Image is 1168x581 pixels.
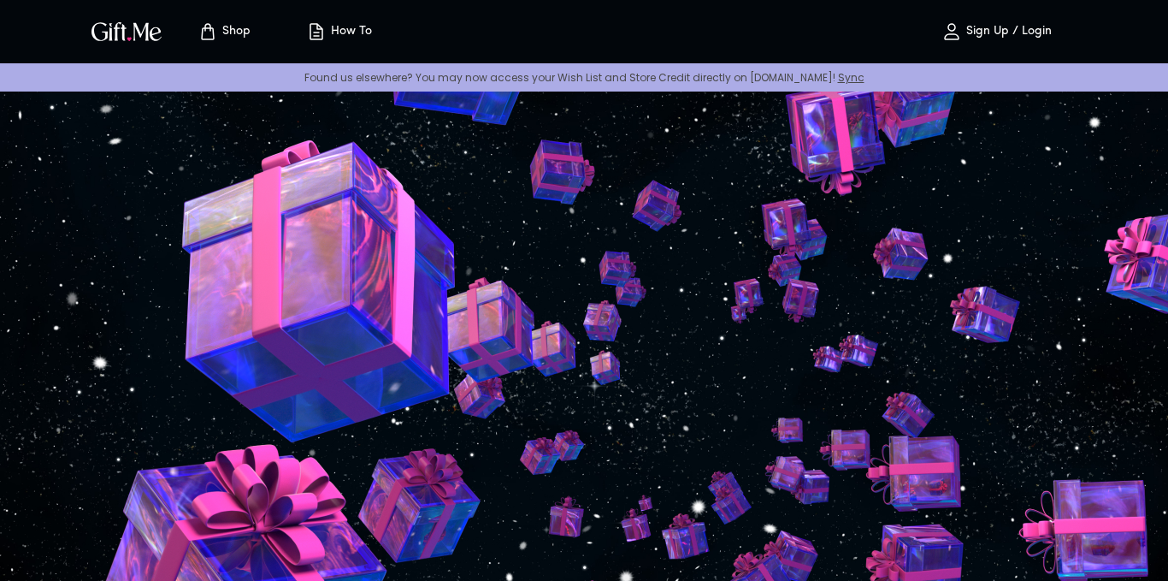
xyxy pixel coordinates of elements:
[14,70,1154,85] p: Found us elsewhere? You may now access your Wish List and Store Credit directly on [DOMAIN_NAME]!
[218,25,251,39] p: Shop
[88,19,165,44] img: GiftMe Logo
[86,21,167,42] button: GiftMe Logo
[306,21,327,42] img: how-to.svg
[962,25,1052,39] p: Sign Up / Login
[177,4,271,59] button: Store page
[911,4,1082,59] button: Sign Up / Login
[292,4,386,59] button: How To
[838,70,864,85] a: Sync
[327,25,372,39] p: How To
